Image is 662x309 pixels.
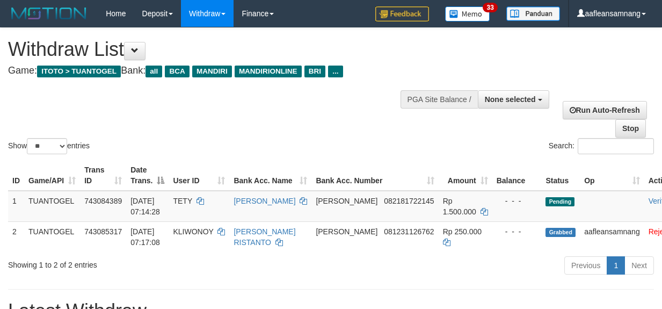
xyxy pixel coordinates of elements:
span: BRI [304,66,325,77]
span: 743085317 [84,227,122,236]
td: 1 [8,191,24,222]
span: ITOTO > TUANTOGEL [37,66,121,77]
img: Feedback.jpg [375,6,429,21]
span: ... [328,66,343,77]
span: [DATE] 07:14:28 [130,197,160,216]
h4: Game: Bank: [8,66,431,76]
a: Previous [564,256,607,275]
td: aafleansamnang [580,221,644,252]
th: Balance [492,160,542,191]
span: 33 [483,3,497,12]
span: Rp 1.500.000 [443,197,476,216]
a: Stop [615,119,646,138]
span: all [146,66,162,77]
img: MOTION_logo.png [8,5,90,21]
th: Date Trans.: activate to sort column descending [126,160,169,191]
th: Amount: activate to sort column ascending [439,160,492,191]
label: Show entries [8,138,90,154]
div: - - - [497,226,537,237]
select: Showentries [27,138,67,154]
a: [PERSON_NAME] RISTANTO [234,227,295,247]
button: None selected [478,90,549,109]
span: 743084389 [84,197,122,205]
th: ID [8,160,24,191]
span: Copy 082181722145 to clipboard [384,197,434,205]
th: Status [541,160,580,191]
span: KLIWONOY [173,227,213,236]
th: Game/API: activate to sort column ascending [24,160,80,191]
img: panduan.png [506,6,560,21]
a: [PERSON_NAME] [234,197,295,205]
span: Rp 250.000 [443,227,482,236]
th: Op: activate to sort column ascending [580,160,644,191]
span: Copy 081231126762 to clipboard [384,227,434,236]
input: Search: [578,138,654,154]
div: Showing 1 to 2 of 2 entries [8,255,268,270]
td: 2 [8,221,24,252]
span: [PERSON_NAME] [316,227,377,236]
img: Button%20Memo.svg [445,6,490,21]
th: Trans ID: activate to sort column ascending [80,160,126,191]
span: Pending [545,197,574,206]
span: MANDIRIONLINE [235,66,302,77]
span: Grabbed [545,228,576,237]
a: Run Auto-Refresh [563,101,647,119]
th: User ID: activate to sort column ascending [169,160,229,191]
a: Next [624,256,654,275]
span: [PERSON_NAME] [316,197,377,205]
a: 1 [607,256,625,275]
span: [DATE] 07:17:08 [130,227,160,247]
th: Bank Acc. Name: activate to sort column ascending [229,160,311,191]
h1: Withdraw List [8,39,431,60]
div: - - - [497,196,537,206]
span: BCA [165,66,189,77]
th: Bank Acc. Number: activate to sort column ascending [311,160,438,191]
td: TUANTOGEL [24,221,80,252]
div: PGA Site Balance / [401,90,478,109]
label: Search: [549,138,654,154]
td: TUANTOGEL [24,191,80,222]
span: TETY [173,197,192,205]
span: None selected [485,95,536,104]
span: MANDIRI [192,66,232,77]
